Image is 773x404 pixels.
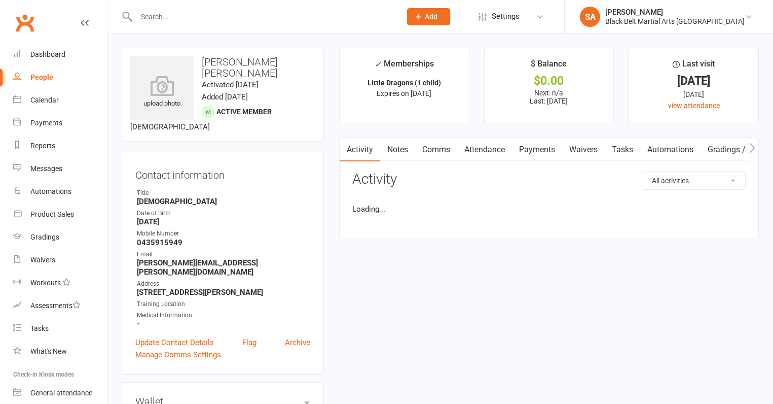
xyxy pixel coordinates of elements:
a: Attendance [457,138,512,161]
strong: [STREET_ADDRESS][PERSON_NAME] [137,288,310,297]
div: Reports [30,142,55,150]
a: People [13,66,107,89]
div: Calendar [30,96,59,104]
div: Title [137,188,310,198]
a: Clubworx [12,10,38,36]
button: Add [407,8,450,25]
a: Messages [13,157,107,180]
a: Reports [13,134,107,157]
strong: Little Dragons (1 child) [367,79,441,87]
time: Added [DATE] [202,92,248,102]
a: view attendance [668,102,720,110]
div: Messages [30,164,62,173]
i: ✓ [375,59,381,69]
div: Payments [30,119,62,127]
a: Comms [415,138,457,161]
a: Assessments [13,294,107,317]
a: Payments [13,112,107,134]
span: [DEMOGRAPHIC_DATA] [130,122,210,131]
div: [DATE] [638,76,749,86]
div: $0.00 [494,76,605,86]
time: Activated [DATE] [202,80,259,89]
div: Product Sales [30,210,74,218]
div: Tasks [30,324,49,332]
h3: [PERSON_NAME] [PERSON_NAME] [130,56,315,79]
div: Dashboard [30,50,65,58]
span: Add [425,13,437,21]
div: What's New [30,347,67,355]
div: People [30,73,53,81]
div: $ Balance [531,57,567,76]
strong: - [137,319,310,328]
a: What's New [13,340,107,363]
div: Last visit [673,57,715,76]
div: Medical Information [137,311,310,320]
div: Date of Birth [137,209,310,218]
span: Settings [492,5,520,28]
div: [DATE] [638,89,749,100]
a: Automations [640,138,701,161]
a: Gradings [13,226,107,249]
li: Loading... [352,203,746,215]
div: Training Location [137,299,310,309]
div: Workouts [30,279,61,287]
div: Memberships [375,57,434,76]
a: Archive [285,336,310,349]
div: Email [137,250,310,259]
a: Calendar [13,89,107,112]
div: Address [137,279,310,289]
a: Dashboard [13,43,107,66]
a: Waivers [13,249,107,272]
strong: [PERSON_NAME][EMAIL_ADDRESS][PERSON_NAME][DOMAIN_NAME] [137,258,310,277]
a: Tasks [605,138,640,161]
a: Product Sales [13,203,107,226]
span: Active member [216,108,272,116]
a: Activity [340,138,380,161]
div: SA [580,7,600,27]
strong: 0435915949 [137,238,310,247]
a: Automations [13,180,107,203]
h3: Activity [352,172,746,187]
a: Waivers [562,138,605,161]
a: Manage Comms Settings [135,349,221,361]
div: Automations [30,187,71,195]
p: Next: n/a Last: [DATE] [494,89,605,105]
a: Update Contact Details [135,336,214,349]
a: Workouts [13,272,107,294]
div: Waivers [30,256,55,264]
span: Expires on [DATE] [377,89,431,97]
a: Notes [380,138,415,161]
div: [PERSON_NAME] [605,8,745,17]
h3: Contact information [135,165,310,181]
div: upload photo [130,76,194,109]
div: Assessments [30,301,81,310]
input: Search... [133,10,394,24]
div: Black Belt Martial Arts [GEOGRAPHIC_DATA] [605,17,745,26]
a: Flag [242,336,256,349]
strong: [DATE] [137,217,310,226]
div: General attendance [30,389,92,397]
div: Gradings [30,233,59,241]
strong: [DEMOGRAPHIC_DATA] [137,197,310,206]
div: Mobile Number [137,229,310,239]
a: Payments [512,138,562,161]
a: Tasks [13,317,107,340]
